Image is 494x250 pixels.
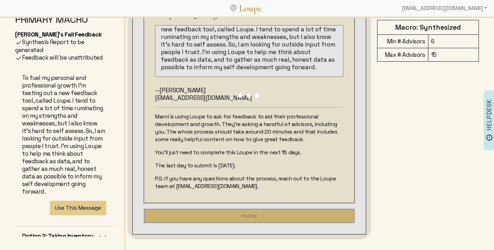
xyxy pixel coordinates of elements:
p: To fuel my personal and professional growth I'm testing out a new feedback tool, called Loupe. I ... [22,74,106,195]
td: Max # Advisors [377,48,428,62]
div: Synthesis Report to be generated Feedback will be unattributed [15,2,113,237]
td: 15 [428,48,479,62]
a: Loupe [237,2,264,15]
img: brightness_alert_FILL0_wght500_GRAD0_ops.svg [486,134,493,141]
td: Min # Advisors [377,35,428,48]
div: [PERSON_NAME]'s Fall Feedback [15,31,113,38]
div: Loupe: Primary Macro [15,2,113,25]
h4: Macro: Synthesized [380,23,476,32]
td: 6 [428,35,479,48]
img: Loupe Logo [230,5,237,12]
img: FFFF [15,39,22,46]
h5: Option 2: Taking Inventory [22,232,94,240]
img: FFFF [15,55,22,62]
button: Use This Message [50,201,106,215]
div: [EMAIL_ADDRESS][DOMAIN_NAME] [399,1,490,15]
button: Option 2: Taking Inventory [15,227,113,248]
